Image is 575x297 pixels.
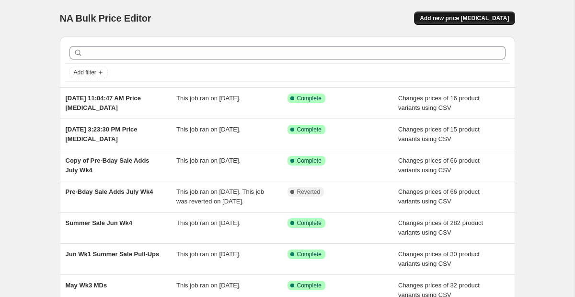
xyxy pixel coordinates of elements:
[176,95,241,102] span: This job ran on [DATE].
[176,157,241,164] span: This job ran on [DATE].
[66,219,132,226] span: Summer Sale Jun Wk4
[176,188,264,205] span: This job ran on [DATE]. This job was reverted on [DATE].
[66,188,153,195] span: Pre-Bday Sale Adds July Wk4
[176,219,241,226] span: This job ran on [DATE].
[176,250,241,258] span: This job ran on [DATE].
[420,14,509,22] span: Add new price [MEDICAL_DATA]
[398,219,483,236] span: Changes prices of 282 product variants using CSV
[66,250,160,258] span: Jun Wk1 Summer Sale Pull-Ups
[74,69,96,76] span: Add filter
[297,188,321,196] span: Reverted
[176,126,241,133] span: This job ran on [DATE].
[66,157,149,174] span: Copy of Pre-Bday Sale Adds July Wk4
[398,157,480,174] span: Changes prices of 66 product variants using CSV
[66,95,141,111] span: [DATE] 11:04:47 AM Price [MEDICAL_DATA]
[297,157,322,165] span: Complete
[69,67,108,78] button: Add filter
[297,282,322,289] span: Complete
[297,250,322,258] span: Complete
[398,250,480,267] span: Changes prices of 30 product variants using CSV
[297,95,322,102] span: Complete
[176,282,241,289] span: This job ran on [DATE].
[398,95,480,111] span: Changes prices of 16 product variants using CSV
[60,13,151,24] span: NA Bulk Price Editor
[66,126,138,143] span: [DATE] 3:23:30 PM Price [MEDICAL_DATA]
[66,282,107,289] span: May Wk3 MDs
[414,12,515,25] button: Add new price [MEDICAL_DATA]
[398,126,480,143] span: Changes prices of 15 product variants using CSV
[398,188,480,205] span: Changes prices of 66 product variants using CSV
[297,219,322,227] span: Complete
[297,126,322,133] span: Complete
